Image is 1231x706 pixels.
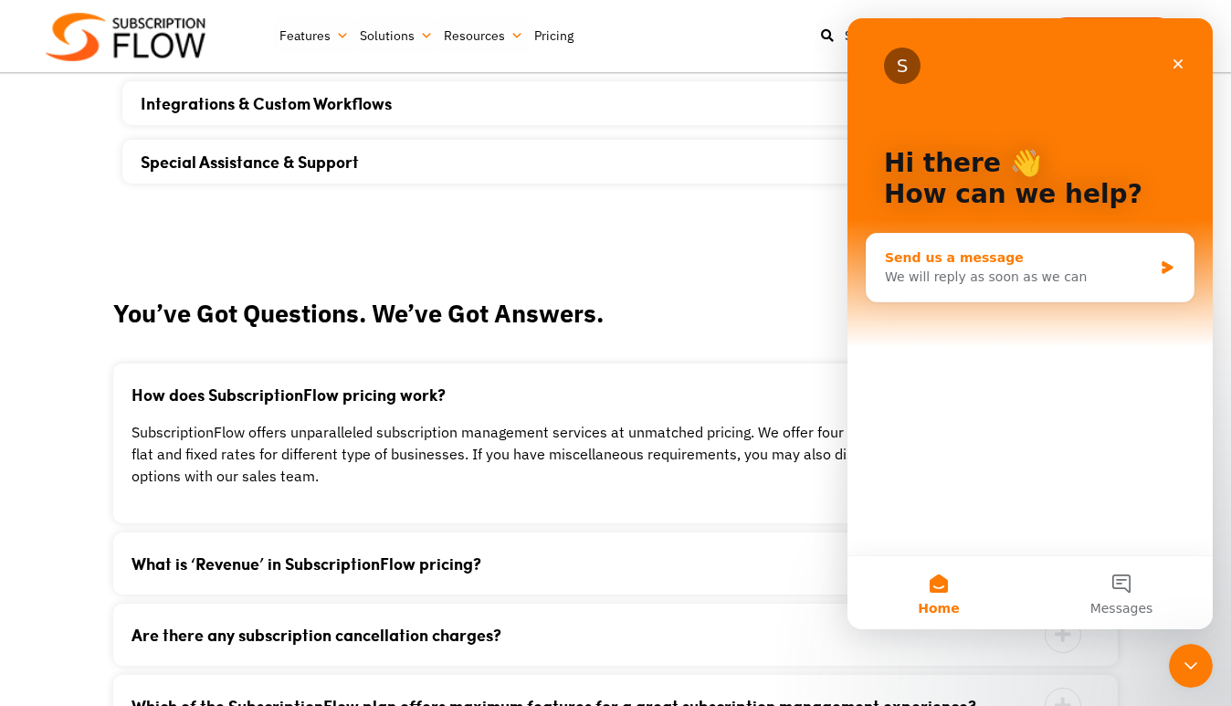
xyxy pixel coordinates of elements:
[132,421,1054,487] p: SubscriptionFlow offers unparalleled subscription management services at unmatched pricing. We of...
[354,17,438,54] a: Solutions
[1169,644,1213,688] iframe: Intercom live chat
[141,150,359,174] a: Special Assistance & Support
[438,17,529,54] a: Resources
[839,17,914,54] a: Support
[132,555,1054,572] a: What is ‘Revenue’ in SubscriptionFlow pricing?
[141,140,1090,184] div: Special Assistance & Support
[529,17,579,54] a: Pricing
[847,18,1213,629] iframe: Intercom live chat
[132,403,1054,487] div: How does SubscriptionFlow pricing work?
[46,13,205,61] img: Subscriptionflow
[274,17,354,54] a: Features
[132,627,1054,643] a: Are there any subscription cancellation charges?
[141,91,392,115] a: Integrations & Custom Workflows
[113,299,1118,327] h2: You’ve Got Questions. We’ve Got Answers.
[132,386,1054,403] a: How does SubscriptionFlow pricing work?
[141,81,1090,125] div: Integrations & Custom Workflows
